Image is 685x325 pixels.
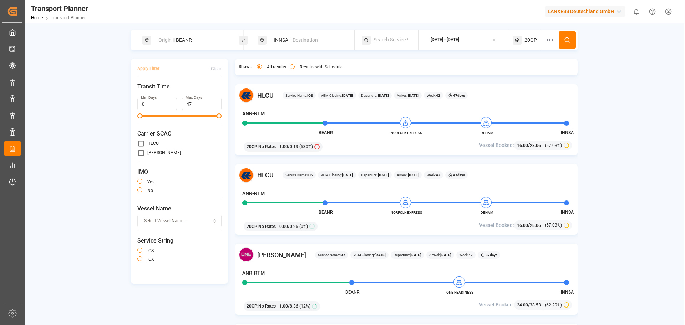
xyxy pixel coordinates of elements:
[257,250,306,260] span: [PERSON_NAME]
[459,252,473,258] span: Week:
[517,143,528,148] span: 16.00
[545,142,562,149] span: (57.03%)
[299,143,313,150] span: (530%)
[321,93,353,98] span: VGM Closing:
[453,93,465,97] b: 47 days
[321,172,353,178] span: VGM Closing:
[137,130,222,138] span: Carrier SCAC
[147,141,159,146] label: HLCU
[289,37,318,43] span: || Destination
[377,173,389,177] b: [DATE]
[279,143,298,150] span: 1.00 / 0.19
[397,172,419,178] span: Arrival:
[247,143,258,150] span: 20GP :
[436,173,440,177] b: 42
[431,37,459,43] div: [DATE] - [DATE]
[530,223,541,228] span: 28.06
[299,223,308,230] span: (0%)
[307,173,313,177] b: IOS
[517,303,528,308] span: 24.00
[257,170,274,180] span: HLCU
[479,142,514,149] span: Vessel Booked:
[258,303,276,309] span: No Rates
[300,65,343,69] label: Results with Schedule
[429,252,451,258] span: Arrival:
[479,301,514,309] span: Vessel Booked:
[387,210,426,215] span: NORFOLK EXPRESS
[154,34,231,47] div: BEANR
[137,168,222,176] span: IMO
[285,93,313,98] span: Service Name:
[628,4,644,20] button: show 0 new notifications
[374,35,408,45] input: Search Service String
[217,113,222,118] span: Maximum
[267,65,286,69] label: All results
[375,253,386,257] b: [DATE]
[440,253,451,257] b: [DATE]
[345,290,360,295] span: BEANR
[407,93,419,97] b: [DATE]
[299,303,310,309] span: (12%)
[279,303,298,309] span: 1.00 / 8.36
[361,93,389,98] span: Departure:
[517,142,543,149] div: /
[258,143,276,150] span: No Rates
[545,222,562,228] span: (57.03%)
[423,33,504,47] button: [DATE] - [DATE]
[377,93,389,97] b: [DATE]
[239,88,254,103] img: Carrier
[342,93,353,97] b: [DATE]
[242,190,265,197] h4: ANR-RTM
[239,168,254,183] img: Carrier
[467,130,507,136] span: DEHAM
[137,82,222,91] span: Transit Time
[137,204,222,213] span: Vessel Name
[545,6,625,17] div: LANXESS Deutschland GmbH
[319,130,333,135] span: BEANR
[279,223,298,230] span: 0.00 / 0.26
[257,91,274,100] span: HLCU
[545,5,628,18] button: LANXESS Deutschland GmbH
[644,4,660,20] button: Help Center
[340,253,345,257] b: IOX
[137,113,142,118] span: Minimum
[342,173,353,177] b: [DATE]
[467,210,507,215] span: DEHAM
[407,173,419,177] b: [DATE]
[307,93,313,97] b: IOS
[247,303,258,309] span: 20GP :
[211,66,222,72] div: Clear
[158,37,175,43] span: Origin ||
[530,303,541,308] span: 38.53
[318,252,345,258] span: Service Name:
[147,180,154,184] label: yes
[242,110,265,117] h4: ANR-RTM
[436,93,440,97] b: 42
[453,173,465,177] b: 47 days
[530,143,541,148] span: 28.06
[561,210,574,215] span: INNSA
[479,222,514,229] span: Vessel Booked:
[517,301,543,309] div: /
[394,252,421,258] span: Departure:
[440,290,479,295] span: ONE READINESS
[486,253,497,257] b: 37 days
[239,247,254,262] img: Carrier
[353,252,386,258] span: VGM Closing:
[247,223,258,230] span: 20GP :
[517,222,543,229] div: /
[258,223,276,230] span: No Rates
[319,210,333,215] span: BEANR
[427,172,440,178] span: Week:
[147,151,181,155] label: [PERSON_NAME]
[387,130,426,136] span: NORFOLK EXPRESS
[427,93,440,98] span: Week:
[31,15,43,20] a: Home
[137,237,222,245] span: Service String
[410,253,421,257] b: [DATE]
[186,95,202,100] label: Max Days
[285,172,313,178] span: Service Name:
[147,188,153,193] label: no
[147,249,154,253] label: IOS
[269,34,346,47] div: INNSA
